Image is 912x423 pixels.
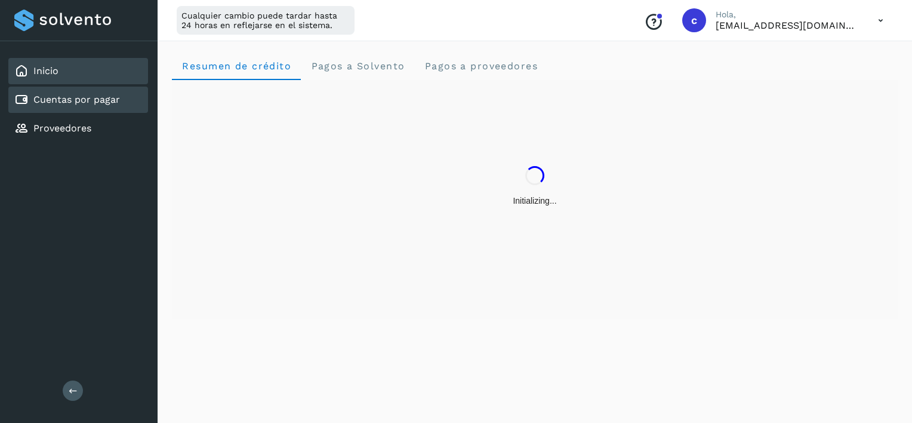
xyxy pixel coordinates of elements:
div: Cualquier cambio puede tardar hasta 24 horas en reflejarse en el sistema. [177,6,355,35]
span: Pagos a proveedores [424,60,538,72]
a: Inicio [33,65,58,76]
div: Proveedores [8,115,148,142]
span: Resumen de crédito [181,60,291,72]
p: Hola, [716,10,859,20]
span: Pagos a Solvento [310,60,405,72]
a: Cuentas por pagar [33,94,120,105]
a: Proveedores [33,122,91,134]
div: Cuentas por pagar [8,87,148,113]
div: Inicio [8,58,148,84]
p: cxp@53cargo.com [716,20,859,31]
